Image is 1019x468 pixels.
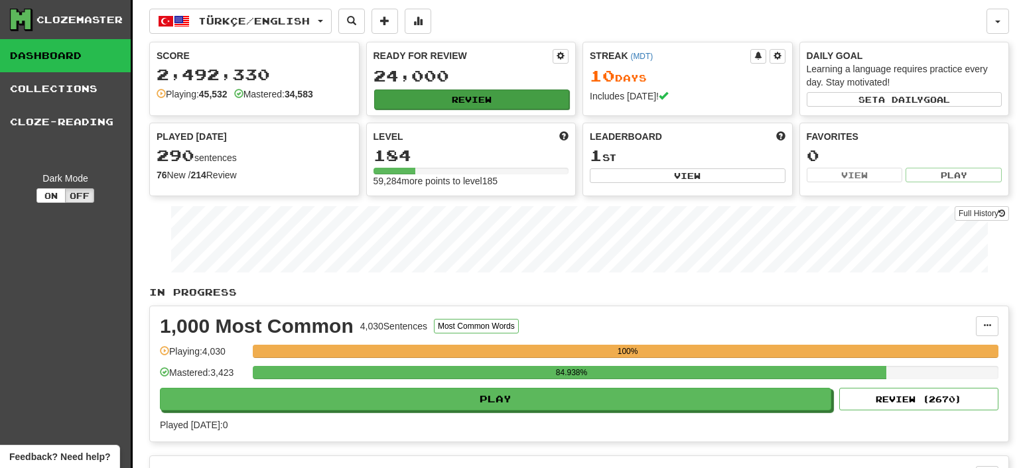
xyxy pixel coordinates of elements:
[360,320,427,333] div: 4,030 Sentences
[374,89,570,109] button: Review
[776,130,785,143] span: This week in points, UTC
[157,147,352,164] div: sentences
[149,9,332,34] button: Türkçe/English
[160,366,246,388] div: Mastered: 3,423
[372,9,398,34] button: Add sentence to collection
[198,15,310,27] span: Türkçe / English
[590,89,785,103] div: Includes [DATE]!
[630,52,653,61] a: (MDT)
[590,147,785,164] div: st
[374,147,569,164] div: 184
[839,388,998,410] button: Review (2670)
[160,420,228,430] span: Played [DATE]: 0
[374,174,569,188] div: 59,284 more points to level 185
[807,49,1002,62] div: Daily Goal
[906,168,1002,182] button: Play
[36,13,123,27] div: Clozemaster
[157,88,228,101] div: Playing:
[807,92,1002,107] button: Seta dailygoal
[374,130,403,143] span: Level
[338,9,365,34] button: Search sentences
[590,168,785,183] button: View
[157,130,227,143] span: Played [DATE]
[36,188,66,203] button: On
[590,66,615,85] span: 10
[434,319,519,333] button: Most Common Words
[559,130,569,143] span: Score more points to level up
[234,88,313,101] div: Mastered:
[157,66,352,83] div: 2,492,330
[590,49,750,62] div: Streak
[160,388,831,410] button: Play
[157,168,352,182] div: New / Review
[160,345,246,367] div: Playing: 4,030
[590,146,602,164] span: 1
[807,130,1002,143] div: Favorites
[257,345,998,358] div: 100%
[807,62,1002,89] div: Learning a language requires practice every day. Stay motivated!
[807,168,903,182] button: View
[160,316,354,336] div: 1,000 Most Common
[405,9,431,34] button: More stats
[878,95,923,104] span: a daily
[285,89,313,99] strong: 34,583
[65,188,94,203] button: Off
[157,146,194,164] span: 290
[10,172,121,185] div: Dark Mode
[955,206,1009,221] a: Full History
[199,89,228,99] strong: 45,532
[807,147,1002,164] div: 0
[257,366,886,379] div: 84.938%
[149,286,1009,299] p: In Progress
[190,170,206,180] strong: 214
[374,68,569,84] div: 24,000
[157,170,167,180] strong: 76
[590,130,662,143] span: Leaderboard
[590,68,785,85] div: Day s
[374,49,553,62] div: Ready for Review
[9,450,110,463] span: Open feedback widget
[157,49,352,62] div: Score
